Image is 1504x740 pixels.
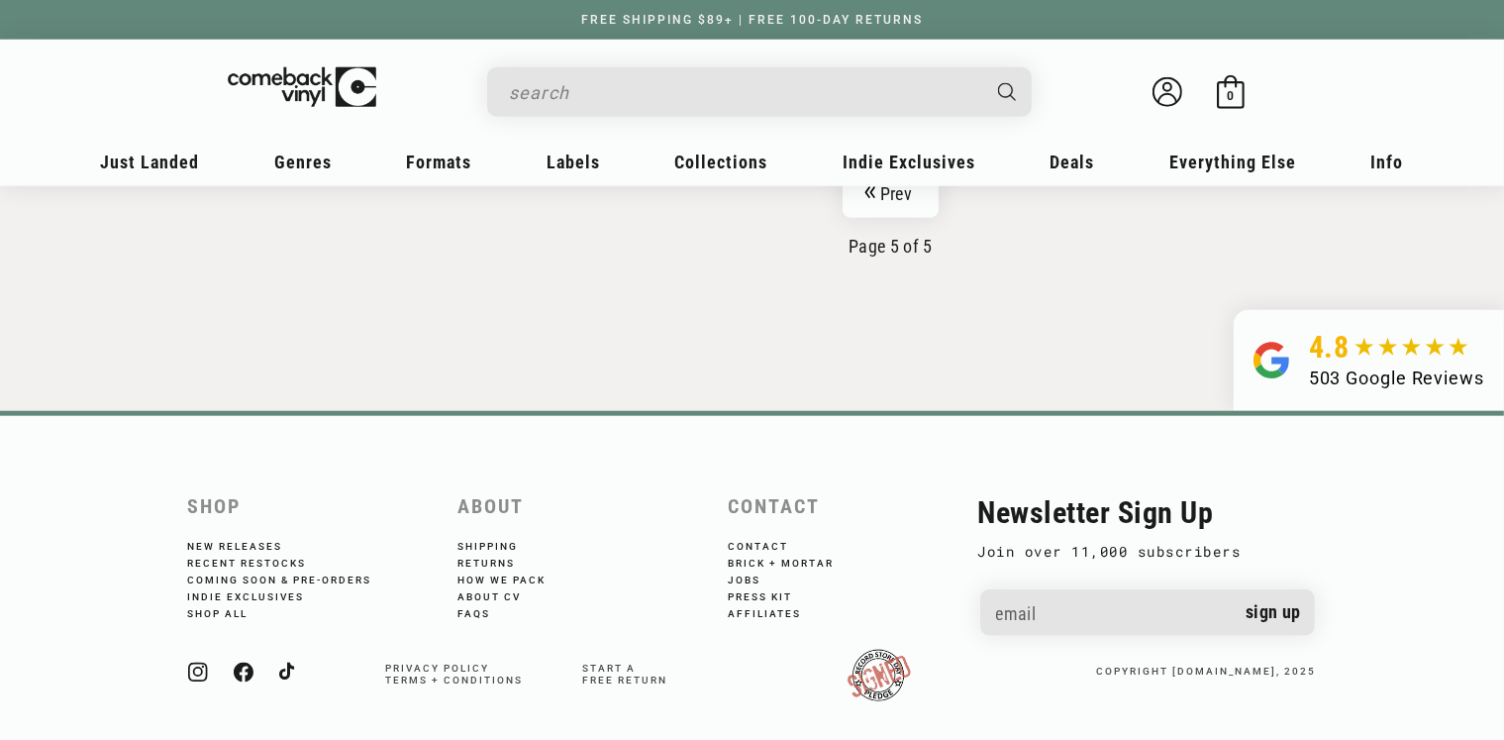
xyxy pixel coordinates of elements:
[465,170,1317,257] nav: Pagination
[487,67,1032,117] div: Search
[1309,365,1484,391] div: 503 Google Reviews
[509,72,978,113] input: When autocomplete results are available use up and down arrows to review and enter to select
[1097,666,1317,677] small: copyright [DOMAIN_NAME], 2025
[385,675,523,686] a: Terms + Conditions
[675,152,768,172] span: Collections
[385,663,489,674] a: Privacy Policy
[980,67,1034,117] button: Search
[1253,330,1289,391] img: Group.svg
[843,152,975,172] span: Indie Exclusives
[188,553,334,570] a: Recent Restocks
[728,603,828,620] a: Affiliates
[848,650,911,701] img: RSDPledgeSigned-updated.png
[728,586,819,603] a: Press Kit
[583,663,668,686] a: Start afree return
[457,586,548,603] a: About CV
[843,170,939,218] a: Prev
[1169,152,1296,172] span: Everything Else
[1051,152,1095,172] span: Deals
[728,541,815,553] a: Contact
[188,541,310,553] a: New Releases
[547,152,600,172] span: Labels
[728,495,978,518] h2: Contact
[457,495,708,518] h2: About
[728,553,860,570] a: Brick + Mortar
[561,13,943,27] a: FREE SHIPPING $89+ | FREE 100-DAY RETURNS
[188,570,399,586] a: Coming Soon & Pre-Orders
[274,152,332,172] span: Genres
[188,495,439,518] h2: Shop
[978,540,1317,564] p: Join over 11,000 subscribers
[1231,589,1316,636] button: Sign up
[583,663,668,686] span: Start a free return
[1371,152,1404,172] span: Info
[1234,310,1504,411] a: 4.8 503 Google Reviews
[457,553,542,570] a: Returns
[457,603,517,620] a: FAQs
[407,152,472,172] span: Formats
[728,570,787,586] a: Jobs
[101,152,200,172] span: Just Landed
[1354,338,1468,358] img: star5.svg
[188,603,275,620] a: Shop All
[457,541,545,553] a: Shipping
[457,570,572,586] a: How We Pack
[980,589,1315,640] input: Email
[188,586,332,603] a: Indie Exclusives
[1227,89,1234,104] span: 0
[465,236,1317,257] p: Page 5 of 5
[978,495,1317,530] h2: Newsletter Sign Up
[1309,330,1350,365] span: 4.8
